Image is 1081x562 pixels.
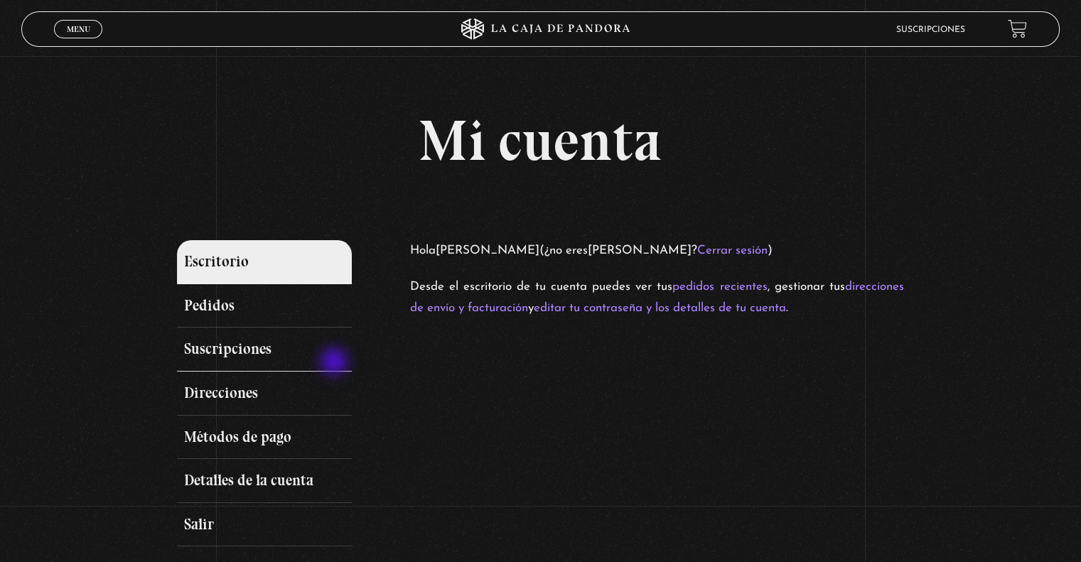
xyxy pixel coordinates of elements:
[177,284,351,328] a: Pedidos
[534,302,786,314] a: editar tu contraseña y los detalles de tu cuenta
[177,328,351,372] a: Suscripciones
[177,416,351,460] a: Métodos de pago
[410,276,904,320] p: Desde el escritorio de tu cuenta puedes ver tus , gestionar tus y .
[177,240,351,284] a: Escritorio
[177,240,395,546] nav: Páginas de cuenta
[436,244,539,256] strong: [PERSON_NAME]
[588,244,692,256] strong: [PERSON_NAME]
[177,372,351,416] a: Direcciones
[177,112,903,169] h1: Mi cuenta
[672,281,767,293] a: pedidos recientes
[62,37,95,47] span: Cerrar
[177,503,351,547] a: Salir
[67,25,90,33] span: Menu
[177,459,351,503] a: Detalles de la cuenta
[896,26,965,34] a: Suscripciones
[410,240,904,262] p: Hola (¿no eres ? )
[1008,19,1027,38] a: View your shopping cart
[697,244,768,256] a: Cerrar sesión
